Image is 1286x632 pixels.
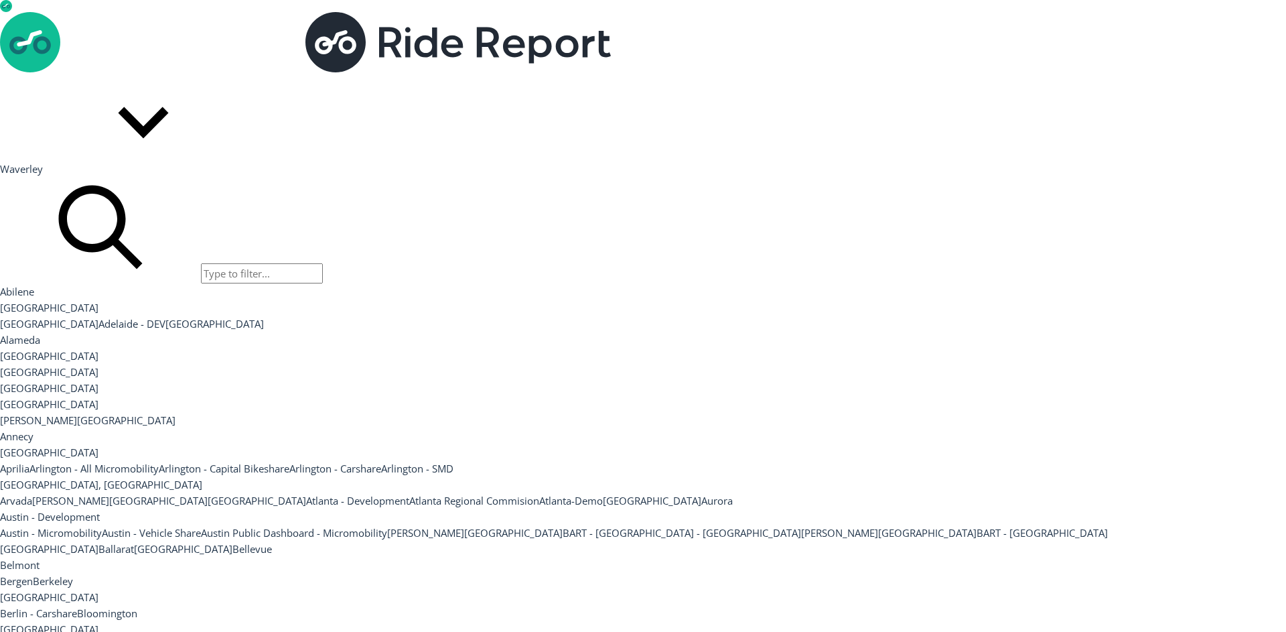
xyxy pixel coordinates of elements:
a: Atlanta - Development [306,494,409,507]
a: Arlington - SMD [381,462,453,475]
a: Berkeley [33,574,73,588]
a: Atlanta-Demo [539,494,603,507]
a: [GEOGRAPHIC_DATA] [603,494,701,507]
a: BART - [GEOGRAPHIC_DATA] [977,526,1108,540]
a: Austin Public Dashboard - Micromobility [201,526,387,540]
a: Austin - Vehicle Share [102,526,201,540]
a: Bellevue [232,542,272,556]
a: BART - [GEOGRAPHIC_DATA] - [GEOGRAPHIC_DATA] [563,526,801,540]
a: Arlington - Capital Bikeshare [159,462,289,475]
a: [PERSON_NAME][GEOGRAPHIC_DATA] [801,526,977,540]
a: [PERSON_NAME][GEOGRAPHIC_DATA] [387,526,563,540]
a: Arlington - Carshare [289,462,381,475]
a: Atlanta Regional Commision [409,494,539,507]
a: Bloomington [77,607,137,620]
img: Ride Report [305,12,611,72]
a: [GEOGRAPHIC_DATA] [165,317,264,330]
a: [GEOGRAPHIC_DATA] [208,494,306,507]
a: Aurora [701,494,733,507]
a: [GEOGRAPHIC_DATA] [134,542,232,556]
a: [PERSON_NAME][GEOGRAPHIC_DATA] [32,494,208,507]
a: Ballarat [98,542,134,556]
a: Arlington - All Micromobility [29,462,159,475]
input: Type to filter... [201,263,323,283]
a: Adelaide - DEV [98,317,165,330]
